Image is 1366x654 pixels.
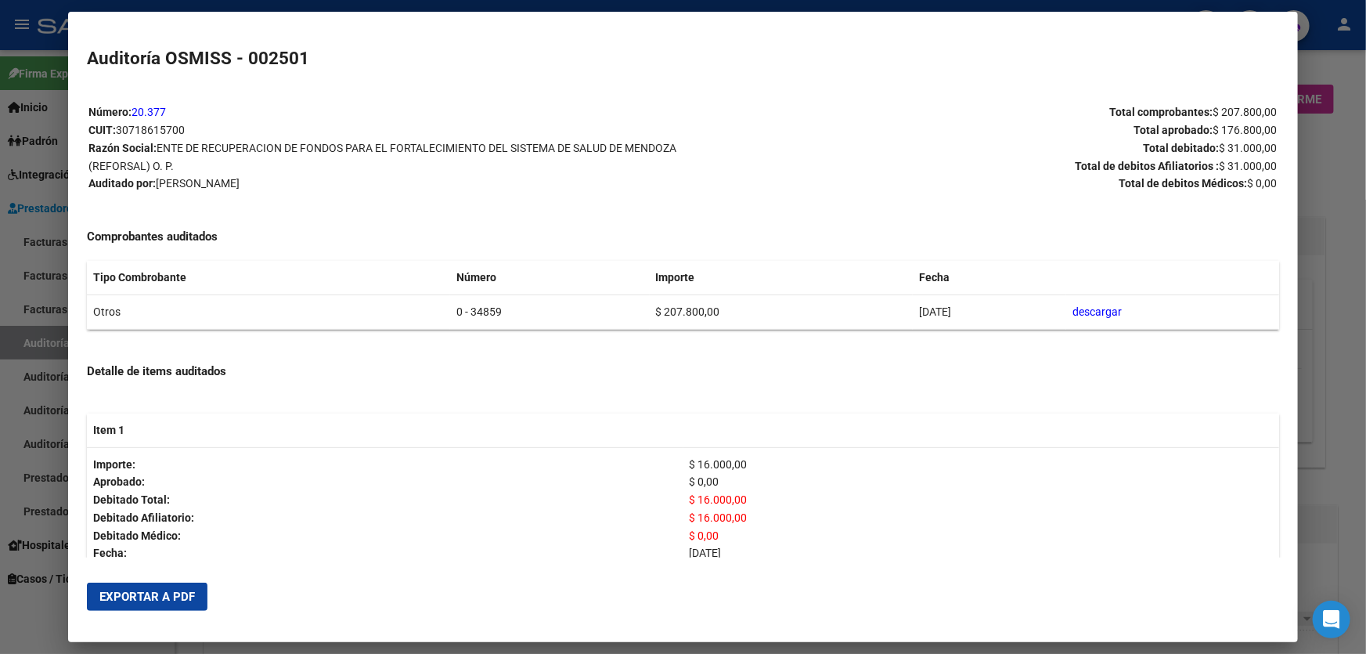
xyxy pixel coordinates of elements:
[87,228,1279,246] h4: Comprobantes auditados
[450,294,649,329] td: 0 - 34859
[690,544,1273,562] p: [DATE]
[132,106,166,118] a: 20.377
[99,590,195,604] span: Exportar a PDF
[1220,142,1278,154] span: $ 31.000,00
[116,124,185,136] span: 30718615700
[690,511,748,524] span: $ 16.000,00
[93,544,676,562] p: Fecha:
[684,175,1278,193] p: Total de debitos Médicos:
[1313,601,1350,638] div: Open Intercom Messenger
[156,177,240,190] span: [PERSON_NAME]
[690,456,1273,474] p: $ 16.000,00
[1072,305,1122,318] a: descargar
[87,583,207,611] button: Exportar a PDF
[88,103,682,121] p: Número:
[93,473,676,491] p: Aprobado:
[1213,124,1278,136] span: $ 176.800,00
[684,121,1278,139] p: Total aprobado:
[88,175,682,193] p: Auditado por:
[684,157,1278,175] p: Total de debitos Afiliatorios :
[88,139,682,175] p: Razón Social:
[684,103,1278,121] p: Total comprobantes:
[93,491,676,509] p: Debitado Total:
[1248,177,1278,190] span: $ 0,00
[93,424,124,436] strong: Item 1
[650,294,914,329] td: $ 207.800,00
[690,473,1273,491] p: $ 0,00
[913,261,1066,294] th: Fecha
[913,294,1066,329] td: [DATE]
[87,363,1279,381] h4: Detalle de items auditados
[93,456,676,474] p: Importe:
[88,121,682,139] p: CUIT:
[93,527,676,545] p: Debitado Médico:
[1220,160,1278,172] span: $ 31.000,00
[87,261,450,294] th: Tipo Combrobante
[650,261,914,294] th: Importe
[450,261,649,294] th: Número
[1213,106,1278,118] span: $ 207.800,00
[87,45,1279,72] h2: Auditoría OSMISS - 002501
[690,529,719,542] span: $ 0,00
[93,509,676,527] p: Debitado Afiliatorio:
[87,294,450,329] td: Otros
[690,493,748,506] span: $ 16.000,00
[684,139,1278,157] p: Total debitado:
[88,142,676,172] span: ENTE DE RECUPERACION DE FONDOS PARA EL FORTALECIMIENTO DEL SISTEMA DE SALUD DE MENDOZA (REFORSAL)...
